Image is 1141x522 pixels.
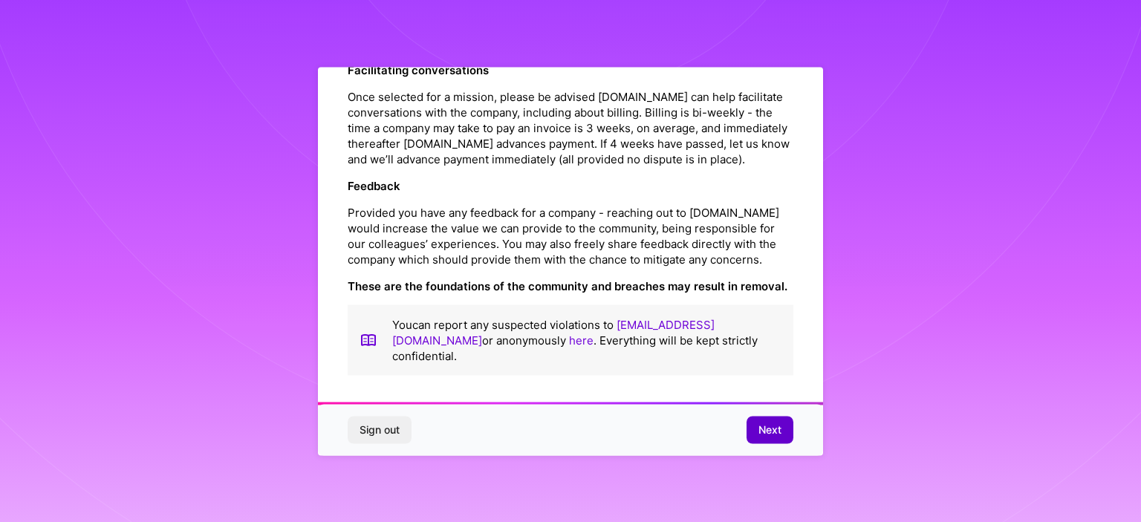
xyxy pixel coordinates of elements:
p: Once selected for a mission, please be advised [DOMAIN_NAME] can help facilitate conversations wi... [348,88,793,166]
button: Sign out [348,417,412,443]
strong: These are the foundations of the community and breaches may result in removal. [348,278,787,293]
a: [EMAIL_ADDRESS][DOMAIN_NAME] [392,317,715,347]
strong: Facilitating conversations [348,62,489,76]
img: book icon [360,316,377,363]
span: Next [758,423,781,437]
p: Provided you have any feedback for a company - reaching out to [DOMAIN_NAME] would increase the v... [348,204,793,267]
span: Sign out [360,423,400,437]
p: You can report any suspected violations to or anonymously . Everything will be kept strictly conf... [392,316,781,363]
strong: Feedback [348,178,400,192]
button: Next [747,417,793,443]
a: here [569,333,594,347]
